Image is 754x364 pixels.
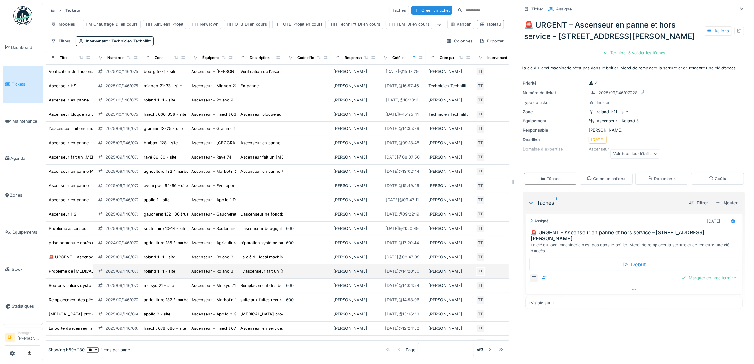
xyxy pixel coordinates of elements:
[49,154,134,160] div: Ascenseur fait un [MEDICAL_DATA] étrange
[385,168,419,174] div: [DATE] @ 13:02:44
[191,225,248,231] div: Ascenseur - Scutenaire 13-14
[191,268,233,274] div: Ascenseur - Roland 3
[428,254,471,260] div: [PERSON_NAME]
[589,80,598,86] div: 4
[49,340,73,346] div: Eclairage HS
[191,68,272,75] div: Ascenseur - [PERSON_NAME] 5 extérieur
[240,240,298,246] div: réparation système parachute
[392,55,405,61] div: Créé le
[597,100,612,106] div: Incident
[428,183,471,189] div: [PERSON_NAME]
[192,21,219,27] div: HH_NewTown
[105,154,144,160] div: 2025/09/146/07384
[591,137,605,143] div: [DATE]
[250,55,270,61] div: Description
[333,325,376,331] div: [PERSON_NAME]
[708,176,726,182] div: Coûts
[555,199,557,206] sup: 1
[597,118,639,124] div: Ascenseur - Roland 3
[476,110,485,119] div: TT
[476,67,485,76] div: TT
[3,251,43,288] a: Stock
[428,211,471,217] div: [PERSON_NAME]
[529,218,548,224] div: Assigné
[428,225,471,231] div: [PERSON_NAME]
[191,168,247,174] div: Ascenseur - Marbotin 22/24
[49,297,164,303] div: Remplacement des pièces oxydées par l'inondation en cave
[105,68,143,75] div: 2025/10/146/07554
[144,211,249,217] div: gaucheret 132-136 (rue) / [PERSON_NAME] 8-12 - site
[523,109,586,115] div: Zone
[333,154,376,160] div: [PERSON_NAME]
[428,83,471,89] div: Technicien Technilift
[105,268,144,274] div: 2025/09/146/07005
[13,6,32,25] img: Badge_color-CXgf-gQk.svg
[531,242,740,254] div: La clé du local machinerie n’est pas dans le boîtier. Merci de remplacer la serrure et de remettr...
[105,325,144,331] div: 2025/09/146/06755
[428,126,471,132] div: [PERSON_NAME]
[450,21,472,27] div: Kanban
[386,68,419,75] div: [DATE] @ 15:17:29
[49,283,130,289] div: Boutons paliers dysfonctionnels Rez et +4
[202,55,223,61] div: Équipement
[3,29,43,66] a: Dashboard
[240,211,334,217] div: L'ascenseur ne fonctionne pas bien. Il reste so...
[648,176,676,182] div: Documents
[12,266,40,272] span: Stock
[3,66,43,103] a: Tickets
[49,311,149,317] div: [MEDICAL_DATA] provenant de la cage d'ascenseur
[105,197,143,203] div: 2025/09/146/07091
[522,17,746,45] div: 🚨 URGENT – Ascenseur en panne et hors service – [STREET_ADDRESS][PERSON_NAME]
[385,211,419,217] div: [DATE] @ 09:22:19
[191,311,249,317] div: Ascenseur - Apollo 2 Gauche
[275,21,323,27] div: HH_OTB_Projet en cours
[297,55,329,61] div: Code d'imputation
[144,197,169,203] div: apollo 1 - site
[12,118,40,124] span: Maintenance
[144,154,176,160] div: rayé 66-80 - site
[10,155,40,161] span: Agenda
[428,268,471,274] div: [PERSON_NAME]
[428,283,471,289] div: [PERSON_NAME]
[523,137,586,143] div: Deadline
[428,140,471,146] div: [PERSON_NAME]
[49,197,89,203] div: Ascenseur en panne
[386,111,419,117] div: [DATE] @ 15:25:41
[240,311,341,317] div: [MEDICAL_DATA] provenant de la cage d'ascenseur
[240,68,351,75] div: Vérification de l'ascenseur [PERSON_NAME] (voir photo)
[476,224,485,233] div: TT
[476,296,485,304] div: TT
[105,168,143,174] div: 2025/09/146/07316
[333,183,376,189] div: [PERSON_NAME]
[440,55,454,61] div: Créé par
[49,140,89,146] div: Ascenseur en panne
[144,126,183,132] div: gramme 13-25 - site
[191,283,236,289] div: Ascenseur - Metsys 21
[240,111,306,117] div: Ascenseur bloque au 5eme etage.
[476,139,485,147] div: TT
[144,225,186,231] div: scutenaire 13-14 - site
[49,254,223,260] div: 🚨 URGENT – Ascenseur en panne et hors service – [STREET_ADDRESS][PERSON_NAME]
[286,297,328,303] div: 600
[428,68,471,75] div: [PERSON_NAME]
[87,347,130,353] div: items per page
[428,311,471,317] div: [PERSON_NAME]
[428,325,471,331] div: [PERSON_NAME]
[240,325,340,331] div: Ascenseur en service, défaut de fermeture de porte
[191,197,244,203] div: Ascenseur - Apollo 1 Droite
[105,240,143,246] div: 2024/10/146/07028
[385,126,419,132] div: [DATE] @ 14:35:29
[144,340,249,346] div: gaucheret 132-136 (rue) / [PERSON_NAME] 8-12 - site
[3,288,43,325] a: Statistiques
[144,140,178,146] div: brabant 128 - site
[11,44,40,50] span: Dashboard
[191,297,247,303] div: Ascenseur - Marbotin 22/24
[105,183,144,189] div: 2025/09/146/07268
[155,55,164,61] div: Zone
[286,240,328,246] div: 600
[476,81,485,90] div: TT
[333,311,376,317] div: [PERSON_NAME]
[144,111,186,117] div: haecht 636-638 - site
[107,55,137,61] div: Numéro de ticket
[3,214,43,251] a: Équipements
